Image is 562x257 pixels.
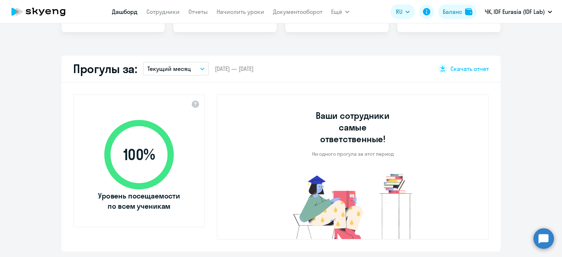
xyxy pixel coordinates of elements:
a: Дашборд [112,8,138,15]
h2: Прогулы за: [73,61,137,76]
h3: Ваши сотрудники самые ответственные! [306,110,400,145]
img: no-truants [280,172,426,239]
span: RU [396,7,402,16]
span: [DATE] — [DATE] [215,65,254,73]
img: balance [465,8,472,15]
a: Начислить уроки [217,8,264,15]
div: Баланс [443,7,462,16]
p: ЧК, IDF Eurasia (IDF Lab) [485,7,545,16]
p: Текущий месяц [147,64,191,73]
span: Уровень посещаемости по всем ученикам [97,191,181,211]
button: RU [391,4,415,19]
span: Скачать отчет [450,65,489,73]
a: Сотрудники [146,8,180,15]
p: Ни одного прогула за этот период [312,151,394,157]
a: Отчеты [188,8,208,15]
button: ЧК, IDF Eurasia (IDF Lab) [481,3,556,20]
button: Балансbalance [438,4,477,19]
a: Документооборот [273,8,322,15]
span: 100 % [97,146,181,163]
button: Текущий месяц [143,62,209,76]
button: Ещё [331,4,349,19]
span: Ещё [331,7,342,16]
